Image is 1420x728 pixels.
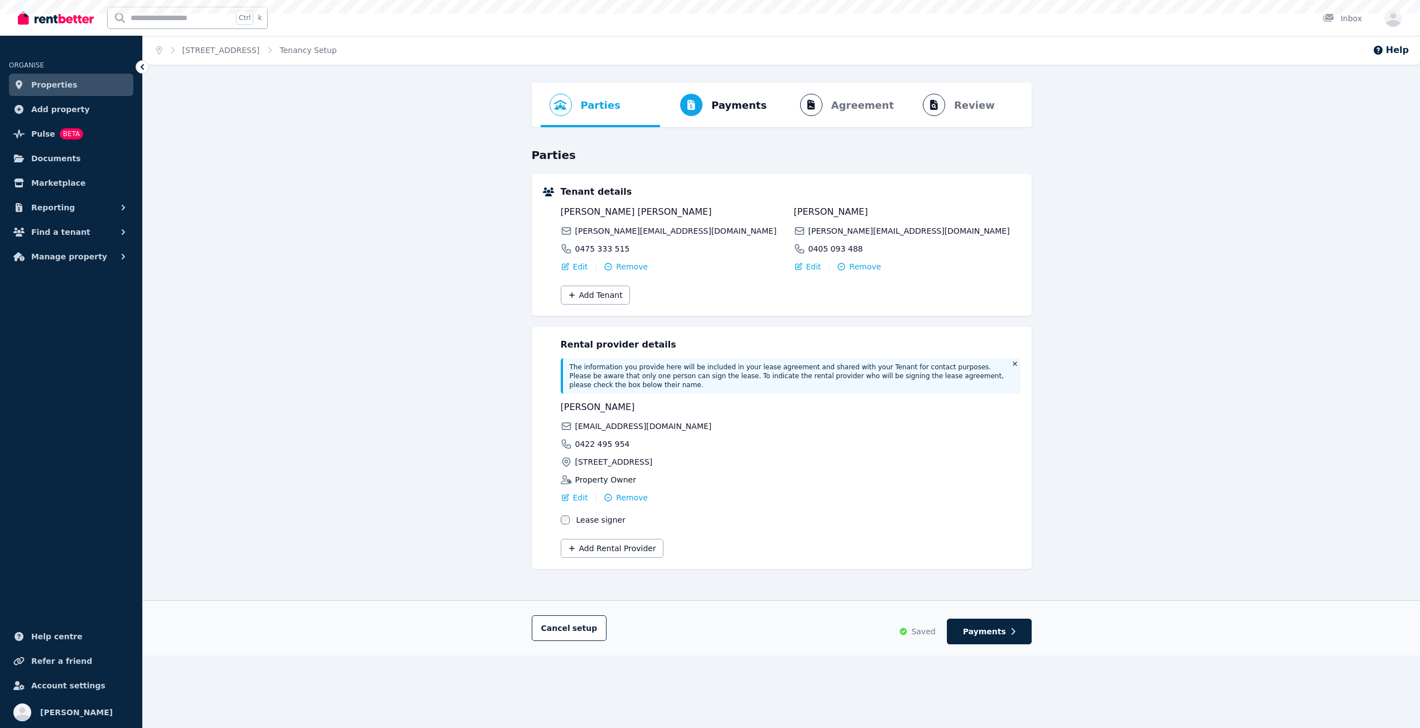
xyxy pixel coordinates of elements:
span: Remove [849,261,881,272]
h3: Parties [532,147,1032,163]
button: Reporting [9,196,133,219]
span: | [595,261,598,272]
a: Documents [9,147,133,170]
span: Edit [573,261,588,272]
span: Remove [616,492,648,503]
span: k [258,13,262,22]
span: [PERSON_NAME][EMAIL_ADDRESS][DOMAIN_NAME] [808,225,1010,237]
p: The information you provide here will be included in your lease agreement and shared with your Te... [570,363,1005,389]
span: setup [572,623,598,634]
span: Documents [31,152,81,165]
button: Remove [837,261,881,272]
button: Edit [561,261,588,272]
span: Saved [911,626,935,637]
span: Payments [711,98,767,113]
span: Account settings [31,679,105,692]
span: 0405 093 488 [808,243,863,254]
span: Tenancy Setup [280,45,336,56]
span: 0422 495 954 [575,438,630,450]
span: [PERSON_NAME] [40,706,113,719]
button: Parties [541,83,629,127]
span: [PERSON_NAME] [PERSON_NAME] [561,205,787,219]
span: Reporting [31,201,75,214]
button: Add Rental Provider [561,539,663,558]
a: Refer a friend [9,650,133,672]
span: Refer a friend [31,654,92,668]
span: ORGANISE [9,61,44,69]
span: Help centre [31,630,83,643]
span: [PERSON_NAME] [561,401,787,414]
button: Edit [561,492,588,503]
button: Payments [660,83,776,127]
img: Rental providers [543,340,554,349]
span: [EMAIL_ADDRESS][DOMAIN_NAME] [575,421,712,432]
button: Add Tenant [561,286,630,305]
span: Property Owner [575,474,636,485]
span: [PERSON_NAME] [794,205,1021,219]
span: Marketplace [31,176,85,190]
img: RentBetter [18,9,94,26]
a: PulseBETA [9,123,133,145]
span: Parties [581,98,620,113]
span: [STREET_ADDRESS] [575,456,653,467]
span: Ctrl [236,11,253,25]
span: Cancel [541,624,598,633]
button: Help [1373,44,1409,57]
div: Inbox [1323,13,1362,24]
span: Manage property [31,250,107,263]
label: Lease signer [576,514,625,525]
button: Find a tenant [9,221,133,243]
a: Marketplace [9,172,133,194]
button: Payments [947,619,1032,644]
span: | [828,261,831,272]
span: [PERSON_NAME][EMAIL_ADDRESS][DOMAIN_NAME] [575,225,777,237]
a: [STREET_ADDRESS] [182,46,260,55]
nav: Breadcrumb [143,36,350,65]
a: Properties [9,74,133,96]
span: Add property [31,103,90,116]
a: Help centre [9,625,133,648]
button: Remove [604,261,648,272]
span: Pulse [31,127,55,141]
a: Account settings [9,674,133,697]
span: Find a tenant [31,225,90,239]
span: BETA [60,128,83,139]
span: | [595,492,598,503]
button: Edit [794,261,821,272]
span: Properties [31,78,78,91]
nav: Progress [532,83,1032,127]
span: Payments [963,626,1006,637]
span: Edit [573,492,588,503]
a: Add property [9,98,133,120]
button: Manage property [9,245,133,268]
h5: Rental provider details [561,338,1021,351]
button: Cancelsetup [532,615,607,641]
span: 0475 333 515 [575,243,630,254]
span: Edit [806,261,821,272]
span: Remove [616,261,648,272]
h5: Tenant details [561,185,1021,199]
button: Remove [604,492,648,503]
